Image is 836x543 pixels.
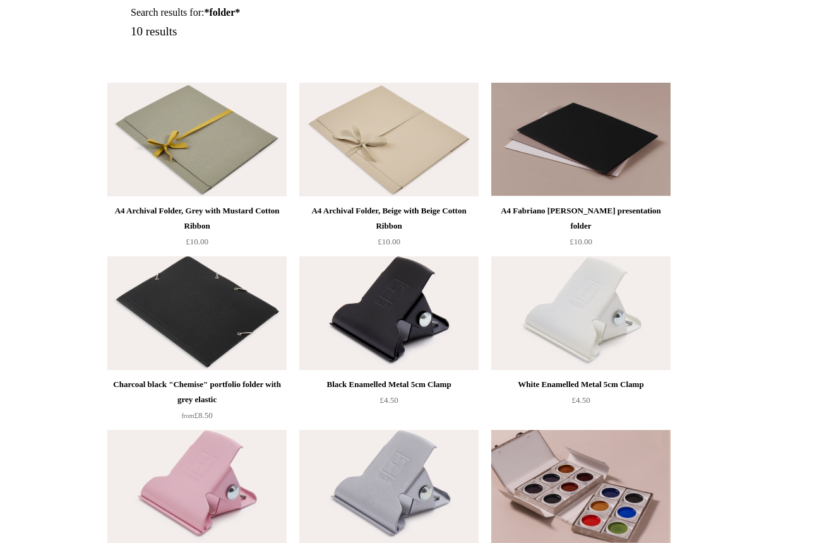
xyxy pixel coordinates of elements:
[299,203,479,255] a: A4 Archival Folder, Beige with Beige Cotton Ribbon £10.00
[494,203,667,234] div: A4 Fabriano [PERSON_NAME] presentation folder
[491,256,671,370] img: White Enamelled Metal 5cm Clamp
[302,377,475,392] div: Black Enamelled Metal 5cm Clamp
[181,410,212,420] span: £8.50
[299,377,479,429] a: Black Enamelled Metal 5cm Clamp £4.50
[299,83,479,196] a: A4 Archival Folder, Beige with Beige Cotton Ribbon A4 Archival Folder, Beige with Beige Cotton Ri...
[107,83,287,196] a: A4 Archival Folder, Grey with Mustard Cotton Ribbon A4 Archival Folder, Grey with Mustard Cotton ...
[107,83,287,196] img: A4 Archival Folder, Grey with Mustard Cotton Ribbon
[299,83,479,196] img: A4 Archival Folder, Beige with Beige Cotton Ribbon
[570,237,592,246] span: £10.00
[491,83,671,196] a: A4 Fabriano Murillo presentation folder A4 Fabriano Murillo presentation folder
[299,256,479,370] img: Black Enamelled Metal 5cm Clamp
[107,256,287,370] a: Charcoal black "Chemise" portfolio folder with grey elastic Charcoal black "Chemise" portfolio fo...
[131,6,433,18] h1: Search results for:
[181,412,194,419] span: from
[186,237,208,246] span: £10.00
[110,377,284,407] div: Charcoal black "Chemise" portfolio folder with grey elastic
[494,377,667,392] div: White Enamelled Metal 5cm Clamp
[107,377,287,429] a: Charcoal black "Chemise" portfolio folder with grey elastic from£8.50
[299,256,479,370] a: Black Enamelled Metal 5cm Clamp Black Enamelled Metal 5cm Clamp
[491,83,671,196] img: A4 Fabriano Murillo presentation folder
[107,256,287,370] img: Charcoal black "Chemise" portfolio folder with grey elastic
[491,256,671,370] a: White Enamelled Metal 5cm Clamp White Enamelled Metal 5cm Clamp
[571,395,590,405] span: £4.50
[110,203,284,234] div: A4 Archival Folder, Grey with Mustard Cotton Ribbon
[131,25,433,39] h5: 10 results
[378,237,400,246] span: £10.00
[302,203,475,234] div: A4 Archival Folder, Beige with Beige Cotton Ribbon
[107,203,287,255] a: A4 Archival Folder, Grey with Mustard Cotton Ribbon £10.00
[491,203,671,255] a: A4 Fabriano [PERSON_NAME] presentation folder £10.00
[491,377,671,429] a: White Enamelled Metal 5cm Clamp £4.50
[379,395,398,405] span: £4.50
